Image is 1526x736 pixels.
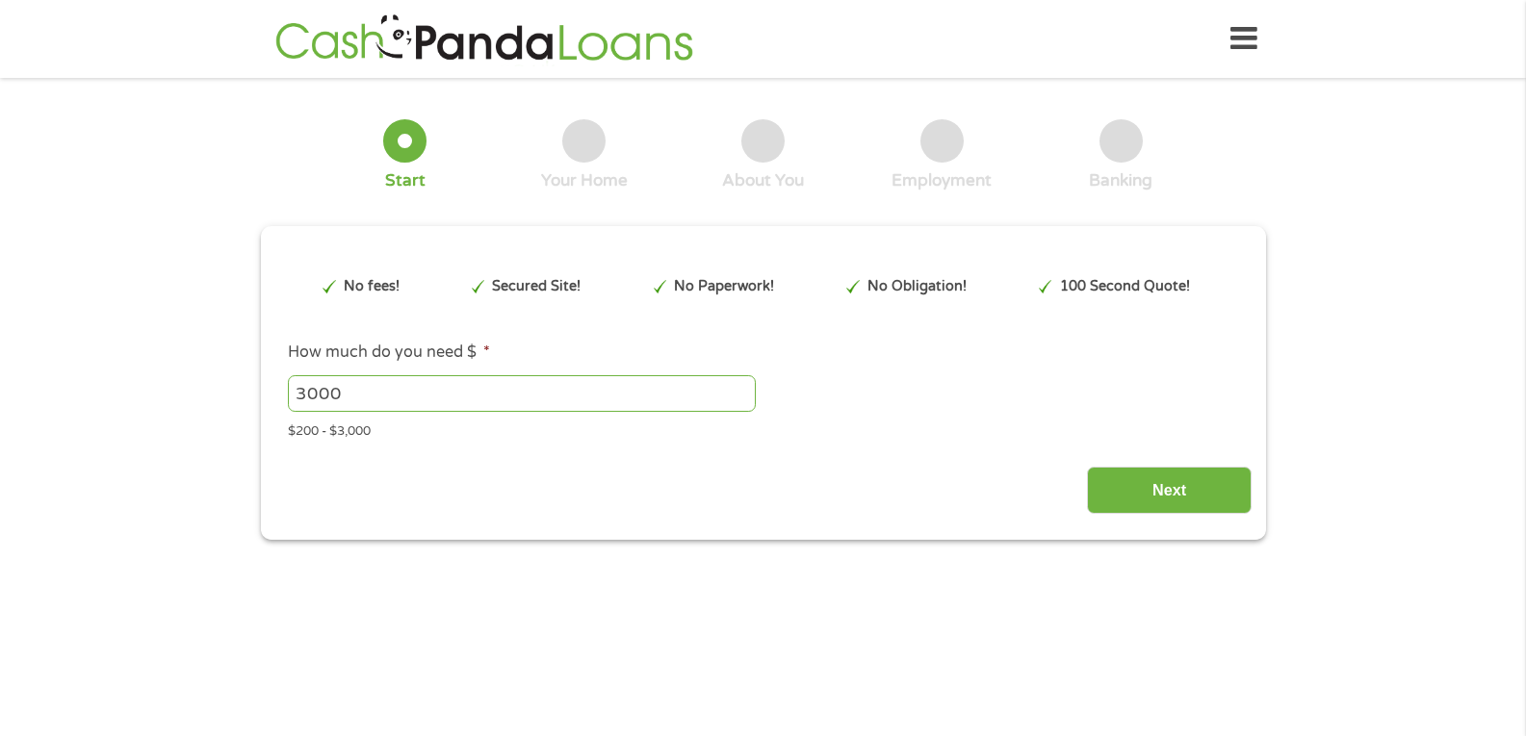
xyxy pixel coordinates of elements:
div: Your Home [541,170,628,191]
div: Start [385,170,426,191]
label: How much do you need $ [288,343,490,363]
p: No Paperwork! [674,276,774,297]
p: 100 Second Quote! [1060,276,1190,297]
img: GetLoanNow Logo [270,12,699,66]
div: Banking [1089,170,1152,191]
div: Employment [892,170,992,191]
p: Secured Site! [492,276,581,297]
div: About You [722,170,804,191]
div: $200 - $3,000 [288,416,1237,442]
p: No Obligation! [867,276,967,297]
p: No fees! [344,276,400,297]
input: Next [1087,467,1252,514]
